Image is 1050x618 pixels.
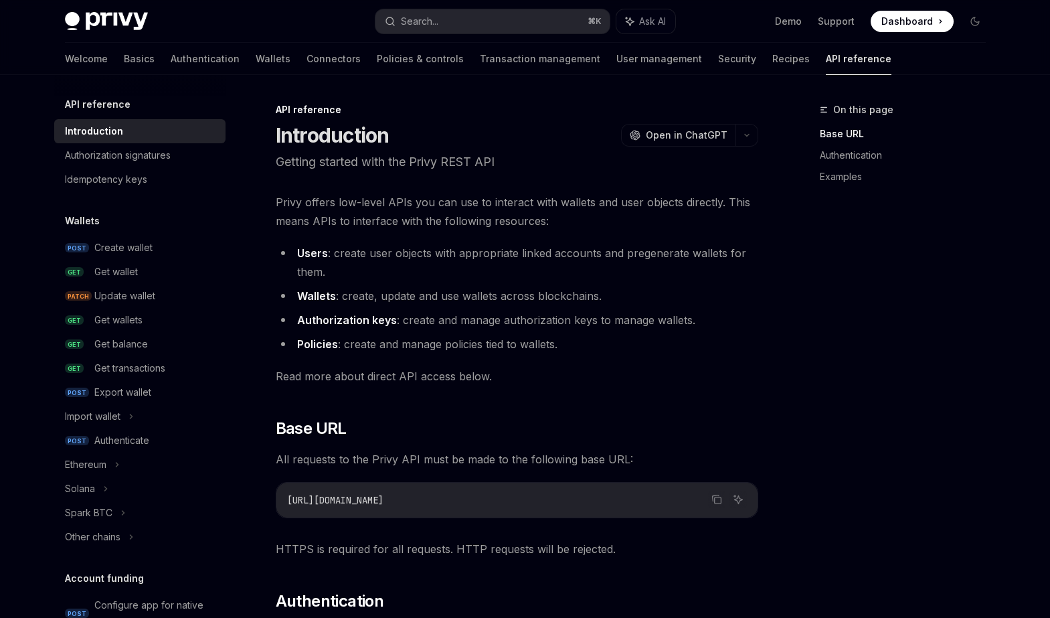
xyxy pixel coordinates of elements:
[65,267,84,277] span: GET
[297,337,338,351] strong: Policies
[639,15,666,28] span: Ask AI
[621,124,735,147] button: Open in ChatGPT
[588,16,602,27] span: ⌘ K
[881,15,933,28] span: Dashboard
[65,339,84,350] span: GET
[65,408,120,424] div: Import wallet
[94,288,155,304] div: Update wallet
[65,96,130,112] h5: API reference
[818,15,855,28] a: Support
[65,570,144,587] h5: Account funding
[276,153,758,171] p: Getting started with the Privy REST API
[94,264,138,280] div: Get wallet
[54,332,226,356] a: GETGet balance
[276,418,347,439] span: Base URL
[297,289,336,303] strong: Wallets
[54,236,226,260] a: POSTCreate wallet
[65,388,89,398] span: POST
[833,102,893,118] span: On this page
[65,147,171,163] div: Authorization signatures
[772,43,810,75] a: Recipes
[775,15,802,28] a: Demo
[729,491,747,508] button: Ask AI
[65,529,120,545] div: Other chains
[616,9,675,33] button: Ask AI
[276,103,758,117] div: API reference
[820,123,996,145] a: Base URL
[94,384,151,400] div: Export wallet
[276,311,758,329] li: : create and manage authorization keys to manage wallets.
[276,540,758,558] span: HTTPS is required for all requests. HTTP requests will be rejected.
[276,193,758,230] span: Privy offers low-level APIs you can use to interact with wallets and user objects directly. This ...
[65,457,106,473] div: Ethereum
[171,43,240,75] a: Authentication
[124,43,155,75] a: Basics
[297,246,328,260] strong: Users
[646,129,727,142] span: Open in ChatGPT
[297,313,397,327] strong: Authorization keys
[377,43,464,75] a: Policies & controls
[65,364,84,374] span: GET
[820,145,996,166] a: Authentication
[54,429,226,453] a: POSTAuthenticate
[54,284,226,308] a: PATCHUpdate wallet
[65,171,147,187] div: Idempotency keys
[54,356,226,380] a: GETGet transactions
[54,167,226,191] a: Idempotency keys
[276,287,758,305] li: : create, update and use wallets across blockchains.
[276,591,384,612] span: Authentication
[65,213,100,229] h5: Wallets
[54,260,226,284] a: GETGet wallet
[65,43,108,75] a: Welcome
[94,312,143,328] div: Get wallets
[54,380,226,404] a: POSTExport wallet
[287,494,383,506] span: [URL][DOMAIN_NAME]
[65,12,148,31] img: dark logo
[256,43,290,75] a: Wallets
[718,43,756,75] a: Security
[401,13,438,29] div: Search...
[708,491,725,508] button: Copy the contents from the code block
[616,43,702,75] a: User management
[820,166,996,187] a: Examples
[65,291,92,301] span: PATCH
[964,11,986,32] button: Toggle dark mode
[54,143,226,167] a: Authorization signatures
[65,123,123,139] div: Introduction
[375,9,610,33] button: Search...⌘K
[65,243,89,253] span: POST
[307,43,361,75] a: Connectors
[65,481,95,497] div: Solana
[65,315,84,325] span: GET
[94,433,149,449] div: Authenticate
[276,335,758,354] li: : create and manage policies tied to wallets.
[276,123,389,147] h1: Introduction
[826,43,891,75] a: API reference
[276,244,758,281] li: : create user objects with appropriate linked accounts and pregenerate wallets for them.
[480,43,600,75] a: Transaction management
[276,367,758,386] span: Read more about direct API access below.
[94,336,148,352] div: Get balance
[54,308,226,332] a: GETGet wallets
[65,436,89,446] span: POST
[54,119,226,143] a: Introduction
[94,240,153,256] div: Create wallet
[94,360,165,376] div: Get transactions
[276,450,758,469] span: All requests to the Privy API must be made to the following base URL:
[871,11,954,32] a: Dashboard
[65,505,112,521] div: Spark BTC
